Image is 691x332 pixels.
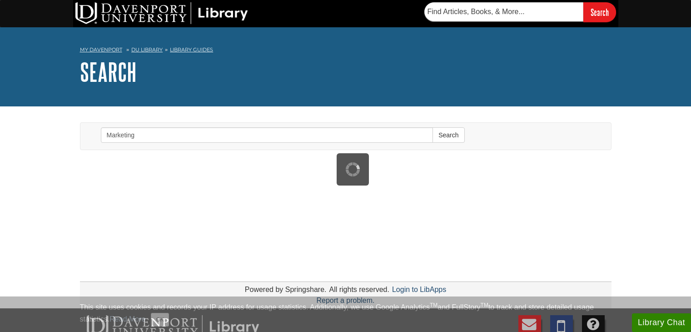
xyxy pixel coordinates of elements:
input: Find Articles, Books, & More... [424,2,583,21]
h1: Search [80,58,611,86]
form: Searches DU Library's articles, books, and more [424,2,616,22]
a: Read More [109,315,145,323]
button: Search [432,127,464,143]
a: My Davenport [80,46,122,54]
a: DU Library [131,46,163,53]
div: This site uses cookies and records your IP address for usage statistics. Additionally, we use Goo... [80,302,611,327]
a: Login to LibApps [392,286,446,293]
nav: breadcrumb [80,44,611,58]
input: Enter Search Words [101,127,433,143]
img: Working... [346,162,360,176]
div: Powered by Springshare. [244,286,328,293]
div: All rights reserved. [328,286,391,293]
button: Library Chat [632,313,691,332]
input: Search [583,2,616,22]
img: DU Library [75,2,248,24]
button: Close [151,313,169,327]
sup: TM [481,302,488,308]
a: Library Guides [170,46,213,53]
sup: TM [430,302,437,308]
